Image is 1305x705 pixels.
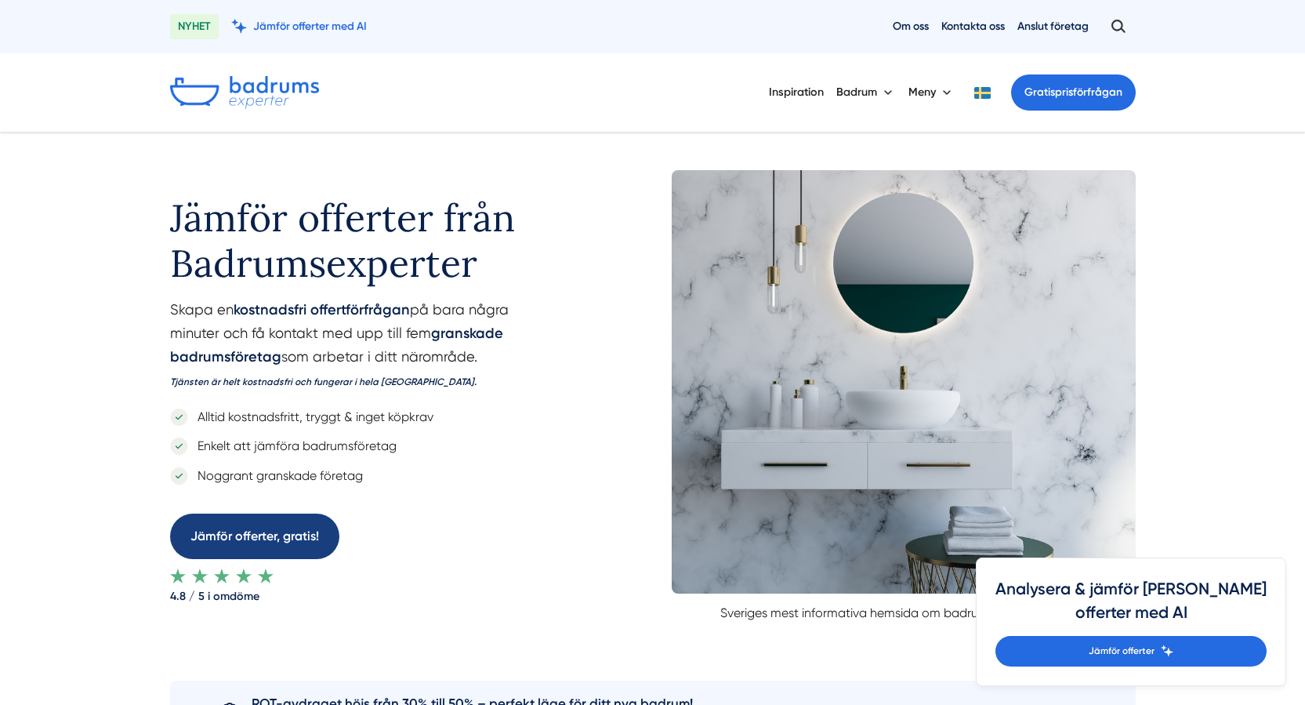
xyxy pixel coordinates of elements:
[234,301,410,318] strong: kostnadsfri offertförfrågan
[769,72,824,112] a: Inspiration
[672,594,1136,623] p: Sveriges mest informativa hemsida om badrum, våtrum & bastu.
[188,407,433,427] p: Alltid kostnadsfritt, tryggt & inget köpkrav
[188,466,363,485] p: Noggrant granskade företag
[1089,644,1155,659] span: Jämför offerter
[170,76,319,109] img: Badrumsexperter.se logotyp
[995,577,1267,636] h4: Analysera & jämför [PERSON_NAME] offerter med AI
[188,436,397,456] p: Enkelt att jämföra badrumsföretag
[170,583,571,604] strong: 4.8 / 5 i omdöme
[170,514,339,558] a: Jämför offerter, gratis!
[995,636,1267,667] a: Jämför offerter
[672,170,1136,594] img: Badrumsexperter omslagsbild
[1101,13,1136,41] button: Öppna sök
[893,19,929,34] a: Om oss
[1017,19,1089,34] a: Anslut företag
[941,19,1005,34] a: Kontakta oss
[253,19,367,34] span: Jämför offerter med AI
[836,72,896,113] button: Badrum
[170,170,571,298] h1: Jämför offerter från Badrumsexperter
[908,72,955,113] button: Meny
[170,14,219,39] span: NYHET
[231,19,367,34] a: Jämför offerter med AI
[1024,85,1055,99] span: Gratis
[170,376,477,387] i: Tjänsten är helt kostnadsfri och fungerar i hela [GEOGRAPHIC_DATA].
[1011,74,1136,111] a: Gratisprisförfrågan
[170,298,571,399] p: Skapa en på bara några minuter och få kontakt med upp till fem som arbetar i ditt närområde.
